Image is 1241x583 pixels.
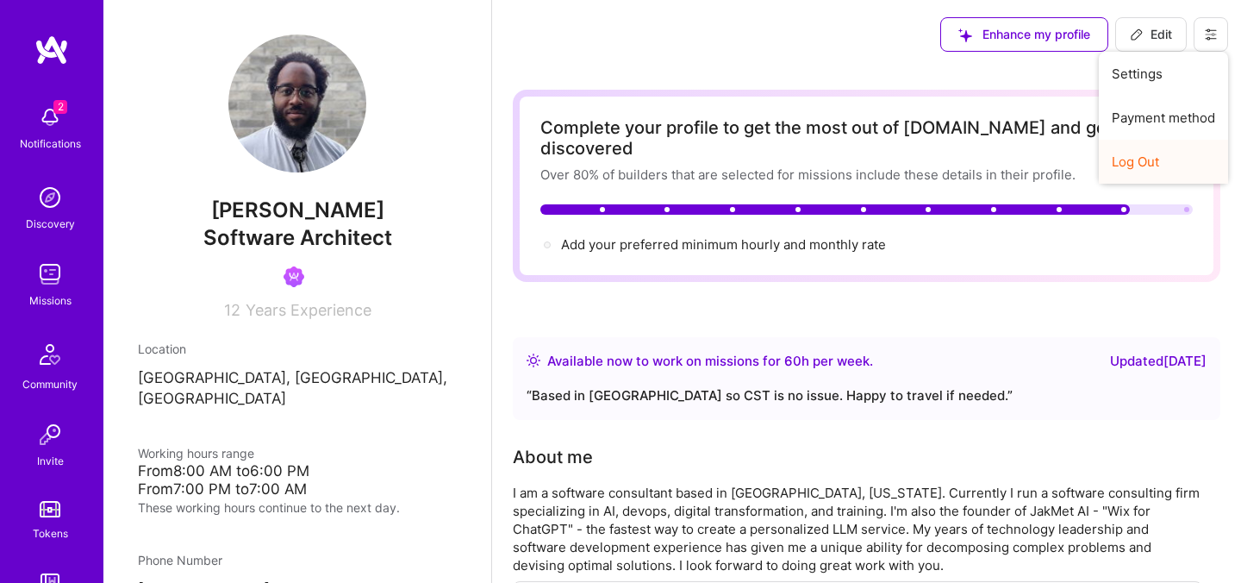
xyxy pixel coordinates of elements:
img: bell [33,100,67,135]
div: Updated [DATE] [1110,351,1207,372]
div: Tokens [33,524,68,542]
div: I am a software consultant based in [GEOGRAPHIC_DATA], [US_STATE]. Currently I run a software con... [513,484,1202,574]
button: Settings [1099,52,1228,96]
img: teamwork [33,257,67,291]
span: 12 [224,301,240,319]
span: 2 [53,100,67,114]
p: [GEOGRAPHIC_DATA], [GEOGRAPHIC_DATA], [GEOGRAPHIC_DATA] [138,368,457,410]
span: Years Experience [246,301,371,319]
div: From 8:00 AM to 6:00 PM [138,462,457,480]
div: Over 80% of builders that are selected for missions include these details in their profile. [540,166,1193,184]
button: Payment method [1099,96,1228,140]
div: These working hours continue to the next day. [138,498,457,517]
button: Log Out [1099,140,1228,184]
img: logo [34,34,69,66]
span: Phone Number [138,553,222,567]
div: Location [138,340,457,358]
div: Community [22,375,78,393]
div: Complete your profile to get the most out of [DOMAIN_NAME] and get discovered [540,117,1193,159]
div: “ Based in [GEOGRAPHIC_DATA] so CST is no issue. Happy to travel if needed. ” [527,386,1207,406]
span: Add your preferred minimum hourly and monthly rate [561,236,886,253]
span: Software Architect [203,225,392,250]
img: Community [29,334,71,375]
div: About me [513,444,593,470]
img: User Avatar [228,34,366,172]
button: Edit [1115,17,1187,52]
div: Available now to work on missions for h per week . [547,351,873,372]
img: Invite [33,417,67,452]
div: Invite [37,452,64,470]
img: discovery [33,180,67,215]
div: Missions [29,291,72,310]
div: Notifications [20,135,81,153]
span: Working hours range [138,446,254,461]
img: Been on Mission [284,266,304,287]
span: [PERSON_NAME] [138,197,457,223]
div: From 7:00 PM to 7:00 AM [138,480,457,498]
span: 60 [784,353,801,369]
div: Discovery [26,215,75,233]
span: Edit [1130,26,1172,43]
img: tokens [40,501,60,517]
img: Availability [527,354,540,367]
